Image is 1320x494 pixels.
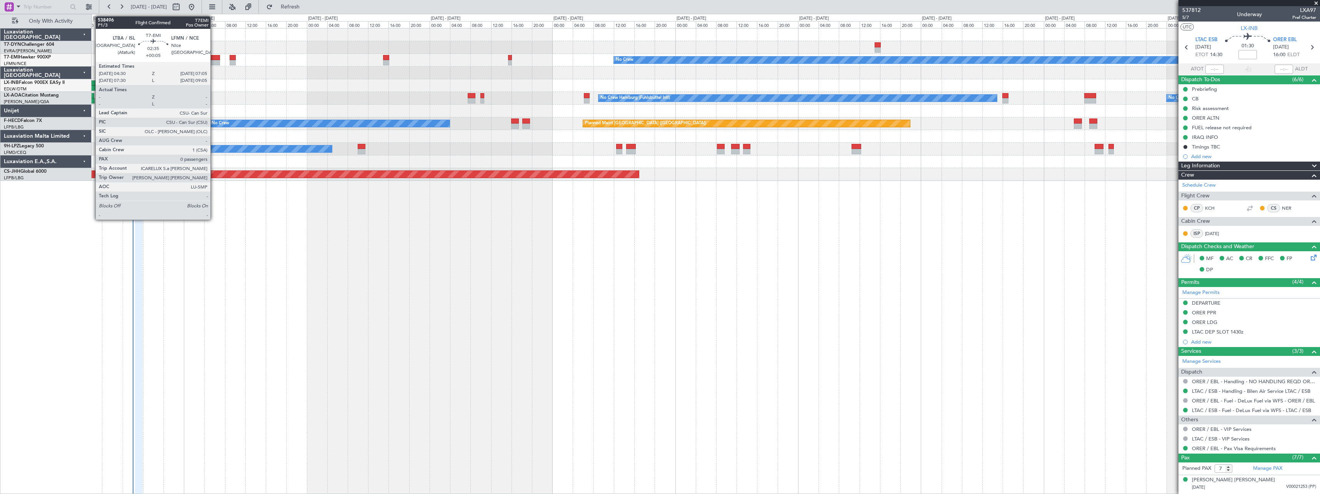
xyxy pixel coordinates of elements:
[491,21,512,28] div: 12:00
[4,169,20,174] span: CS-JHH
[150,143,168,155] div: No Crew
[1226,255,1233,263] span: AC
[573,21,593,28] div: 04:00
[1182,465,1211,472] label: Planned PAX
[1168,92,1186,104] div: No Crew
[4,48,52,54] a: EVRA/[PERSON_NAME]
[1192,436,1250,442] a: LTAC / ESB - VIP Services
[1287,51,1300,59] span: ELDT
[1192,300,1220,306] div: DEPARTURE
[133,119,155,123] div: ZBAA
[327,21,348,28] div: 04:00
[880,21,900,28] div: 16:00
[1265,255,1274,263] span: FFC
[1206,266,1213,274] span: DP
[553,15,583,22] div: [DATE] - [DATE]
[1182,182,1216,189] a: Schedule Crew
[23,1,68,13] input: Trip Number
[4,61,27,67] a: LFMN/NCE
[266,21,286,28] div: 16:00
[1192,105,1229,112] div: Risk assessment
[20,18,81,24] span: Only With Activity
[4,124,24,130] a: LFPB/LBG
[839,21,859,28] div: 08:00
[1292,347,1303,355] span: (3/3)
[593,21,614,28] div: 08:00
[263,1,309,13] button: Refresh
[184,21,204,28] div: 00:00
[1292,6,1316,14] span: LXA97
[1273,43,1289,51] span: [DATE]
[409,21,430,28] div: 20:00
[4,42,21,47] span: T7-DYN
[1045,15,1075,22] div: [DATE] - [DATE]
[4,118,42,123] a: F-HECDFalcon 7X
[1192,484,1205,490] span: [DATE]
[1273,51,1285,59] span: 16:00
[1237,10,1262,18] div: Underway
[1190,204,1203,212] div: CP
[4,144,44,149] a: 9H-LPZLegacy 500
[4,175,24,181] a: LFPB/LBG
[1182,14,1201,21] span: 5/7
[1181,217,1210,226] span: Cabin Crew
[1181,347,1201,356] span: Services
[204,21,225,28] div: 04:00
[716,21,737,28] div: 08:00
[1181,368,1202,377] span: Dispatch
[614,21,634,28] div: 12:00
[1241,24,1258,32] span: LX-INB
[512,21,532,28] div: 16:00
[1292,278,1303,286] span: (4/4)
[1192,115,1219,121] div: ORER ALTN
[348,21,368,28] div: 08:00
[245,21,266,28] div: 12:00
[308,15,338,22] div: [DATE] - [DATE]
[143,21,163,28] div: 16:00
[1181,454,1190,462] span: Pax
[737,21,757,28] div: 12:00
[4,55,19,60] span: T7-EMI
[798,21,818,28] div: 00:00
[1190,229,1203,238] div: ISP
[1181,162,1220,170] span: Leg Information
[4,93,59,98] a: LX-AOACitation Mustang
[431,15,460,22] div: [DATE] - [DATE]
[185,15,215,22] div: [DATE] - [DATE]
[757,21,777,28] div: 16:00
[1105,21,1125,28] div: 12:00
[818,21,839,28] div: 04:00
[1267,204,1280,212] div: CS
[1003,21,1023,28] div: 16:00
[1192,134,1218,140] div: IRAQ INFO
[655,21,675,28] div: 20:00
[470,21,491,28] div: 08:00
[93,15,123,22] div: [DATE] - [DATE]
[225,21,245,28] div: 08:00
[921,21,941,28] div: 00:00
[1085,21,1105,28] div: 08:00
[1192,445,1276,452] a: ORER / EBL - Pax Visa Requirements
[1192,378,1316,385] a: ORER / EBL - Handling - NO HANDLING REQD ORER/EBL
[1181,75,1220,84] span: Dispatch To-Dos
[600,92,670,104] div: No Crew Hamburg (Fuhlsbuttel Intl)
[1195,51,1208,59] span: ETOT
[1168,15,1197,22] div: [DATE] - [DATE]
[1192,86,1217,92] div: Prebriefing
[307,21,327,28] div: 00:00
[1181,416,1198,424] span: Others
[900,21,921,28] div: 20:00
[286,21,307,28] div: 20:00
[4,80,19,85] span: LX-INB
[1181,171,1194,180] span: Crew
[1180,23,1194,30] button: UTC
[1064,21,1085,28] div: 04:00
[1044,21,1064,28] div: 00:00
[922,15,952,22] div: [DATE] - [DATE]
[1146,21,1167,28] div: 20:00
[4,86,27,92] a: EDLW/DTM
[1191,65,1203,73] span: ATOT
[1292,14,1316,21] span: Pref Charter
[4,144,19,149] span: 9H-LPZ
[1195,43,1211,51] span: [DATE]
